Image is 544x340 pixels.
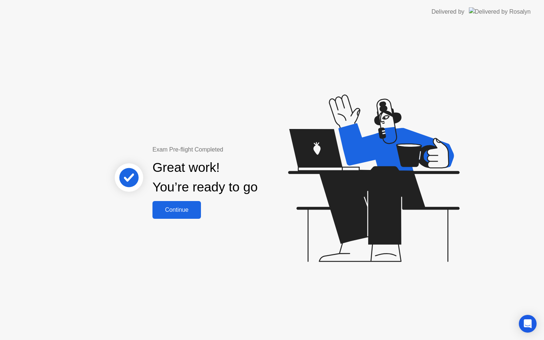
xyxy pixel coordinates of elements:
[152,158,258,197] div: Great work! You’re ready to go
[431,7,464,16] div: Delivered by
[152,145,305,154] div: Exam Pre-flight Completed
[469,7,531,16] img: Delivered by Rosalyn
[152,201,201,219] button: Continue
[519,315,537,333] div: Open Intercom Messenger
[155,207,199,213] div: Continue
